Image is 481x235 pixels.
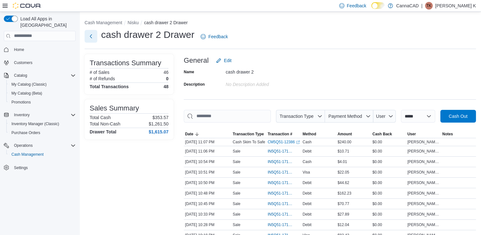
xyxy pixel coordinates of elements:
span: My Catalog (Beta) [11,91,42,96]
p: $353.57 [152,115,168,120]
div: Tricia K [425,2,433,10]
h6: Total Cash [90,115,111,120]
p: $1,261.50 [149,121,168,126]
span: Operations [14,143,33,148]
span: $22.05 [338,170,349,175]
div: [DATE] 11:06 PM [184,147,231,155]
span: User [407,132,416,137]
span: $240.00 [338,139,351,145]
span: [PERSON_NAME] K [407,159,440,164]
span: Inventory [14,112,30,117]
p: 46 [163,70,168,75]
a: Inventory Manager (Classic) [9,120,62,128]
span: $27.89 [338,212,349,217]
p: [PERSON_NAME] K [435,2,476,10]
p: Sale [233,180,240,185]
h3: Sales Summary [90,104,139,112]
div: $0.00 [371,147,406,155]
button: User [406,130,441,138]
button: IN5Q51-171863 [268,168,300,176]
button: Transaction Type [231,130,266,138]
div: $0.00 [371,189,406,197]
span: Method [303,132,316,137]
button: Inventory [1,110,78,119]
h3: Transactions Summary [90,59,161,67]
button: cash drawer 2 Drawer [144,20,188,25]
span: IN5Q51-171861 [268,191,294,196]
button: Cash Back [371,130,406,138]
div: [DATE] 10:50 PM [184,179,231,187]
span: Date [185,132,193,137]
span: Catalog [11,72,76,79]
span: $44.62 [338,180,349,185]
span: My Catalog (Classic) [9,81,76,88]
span: [PERSON_NAME] K [407,222,440,227]
span: Transaction Type [279,114,313,119]
p: | [421,2,423,10]
span: $10.71 [338,149,349,154]
span: Cash [303,139,312,145]
div: [DATE] 10:48 PM [184,189,231,197]
p: Cash Skim To Safe [233,139,265,145]
span: Debit [303,222,312,227]
button: Next [85,30,97,43]
span: IN5Q51-171859 [268,212,294,217]
span: IN5Q51-171858 [268,222,294,227]
svg: External link [296,140,300,144]
span: Customers [14,60,32,65]
span: Cash Out [449,113,467,119]
input: This is a search bar. As you type, the results lower in the page will automatically filter. [184,110,271,123]
span: [PERSON_NAME] K [407,180,440,185]
span: IN5Q51-171865 [268,149,294,154]
span: Catalog [14,73,27,78]
div: $0.00 [371,200,406,208]
a: My Catalog (Classic) [9,81,49,88]
span: Home [14,47,24,52]
span: Debit [303,191,312,196]
div: [DATE] 11:07 PM [184,138,231,146]
button: Catalog [1,71,78,80]
button: My Catalog (Beta) [6,89,78,98]
span: Operations [11,142,76,149]
button: Transaction # [266,130,301,138]
span: IN5Q51-171864 [268,159,294,164]
a: Cash Management [9,151,46,158]
span: $4.01 [338,159,347,164]
span: $12.04 [338,222,349,227]
span: Visa [303,170,310,175]
span: My Catalog (Beta) [9,89,76,97]
input: Dark Mode [371,2,385,9]
button: IN5Q51-171864 [268,158,300,166]
button: User [373,110,396,123]
span: Feedback [208,33,228,40]
span: Cash [303,159,312,164]
button: IN5Q51-171858 [268,221,300,229]
span: IN5Q51-171862 [268,180,294,185]
span: $70.77 [338,201,349,206]
p: 0 [166,76,168,81]
span: Cash Back [372,132,392,137]
span: [PERSON_NAME] K [407,139,440,145]
span: [PERSON_NAME] K [407,149,440,154]
div: $0.00 [371,158,406,166]
div: No Description added [226,79,311,87]
span: Load All Apps in [GEOGRAPHIC_DATA] [18,16,76,28]
h6: Total Non-Cash [90,121,120,126]
button: IN5Q51-171860 [268,200,300,208]
span: [PERSON_NAME] K [407,191,440,196]
span: Cash Management [11,152,44,157]
div: $0.00 [371,221,406,229]
button: IN5Q51-171862 [268,179,300,187]
span: Inventory Manager (Classic) [9,120,76,128]
button: Operations [11,142,35,149]
span: Edit [224,57,231,64]
span: [PERSON_NAME] K [407,170,440,175]
button: Home [1,45,78,54]
h3: General [184,57,209,64]
span: Debit [303,201,312,206]
span: Transaction # [268,132,292,137]
span: Home [11,46,76,53]
a: CM5Q51-12386External link [268,139,300,145]
h4: Drawer Total [90,129,116,134]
